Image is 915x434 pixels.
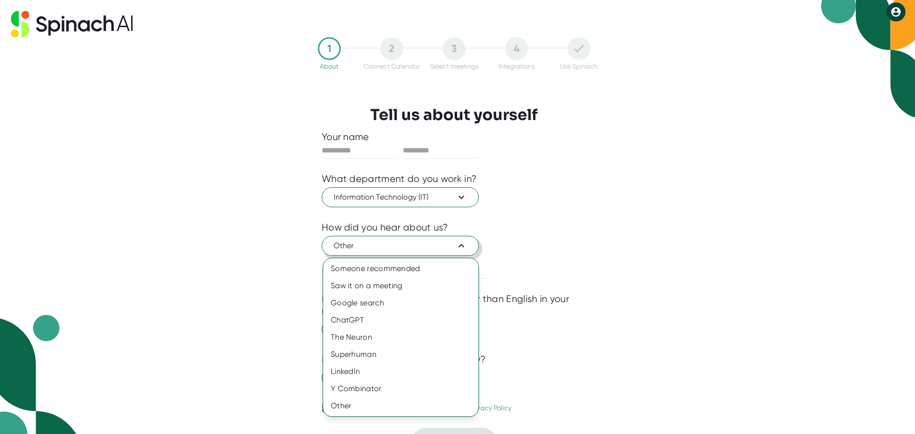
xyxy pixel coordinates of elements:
[323,363,478,380] div: LinkedIn
[323,329,478,346] div: The Neuron
[323,397,478,414] div: Other
[323,260,478,277] div: Someone recommended
[323,380,478,397] div: Y Combinator
[323,346,478,363] div: Superhuman
[323,277,478,294] div: Saw it on a meeting
[323,312,478,329] div: ChatGPT
[323,294,478,312] div: Google search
